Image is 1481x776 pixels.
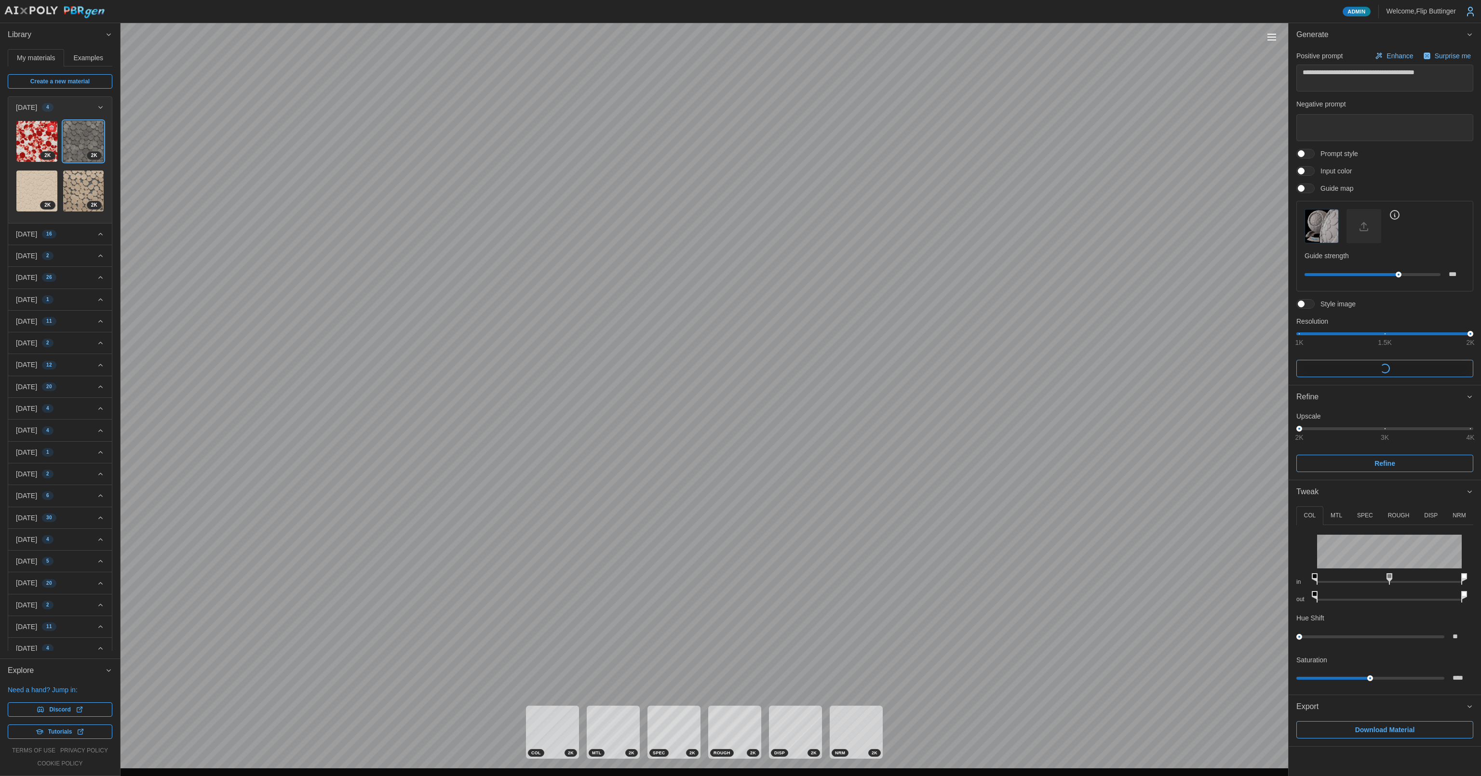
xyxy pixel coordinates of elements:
[63,121,104,162] img: pPrX01iDQz3mug02Xwwq
[1388,512,1410,520] p: ROUGH
[8,724,112,739] a: Tutorials
[1355,722,1415,738] span: Download Material
[1289,23,1481,47] button: Generate
[46,644,49,652] span: 4
[46,448,49,456] span: 1
[8,376,112,397] button: [DATE]20
[49,703,71,716] span: Discord
[1315,299,1356,309] span: Style image
[1305,251,1465,261] p: Guide strength
[16,273,37,282] p: [DATE]
[16,425,37,435] p: [DATE]
[8,118,112,223] div: [DATE]4
[8,398,112,419] button: [DATE]4
[46,252,49,260] span: 2
[1357,512,1373,520] p: SPEC
[8,638,112,659] button: [DATE]4
[750,750,756,756] span: 2 K
[46,230,52,238] span: 16
[8,507,112,528] button: [DATE]30
[16,469,37,479] p: [DATE]
[1387,51,1415,61] p: Enhance
[872,750,877,756] span: 2 K
[8,267,112,288] button: [DATE]26
[1374,455,1395,472] span: Refine
[44,152,51,159] span: 2 K
[16,170,58,212] a: 8ALaomGHWPafAHi9Ylov2K
[16,316,37,326] p: [DATE]
[46,601,49,609] span: 2
[1265,30,1279,44] button: Toggle viewport controls
[811,750,817,756] span: 2 K
[8,74,112,89] a: Create a new material
[8,594,112,616] button: [DATE]2
[46,579,52,587] span: 20
[63,170,105,212] a: lqeHWyxyPxxWY7rxKyIH2K
[46,383,52,391] span: 20
[629,750,634,756] span: 2 K
[46,361,52,369] span: 12
[1296,99,1473,109] p: Negative prompt
[8,354,112,375] button: [DATE]12
[1296,455,1473,472] button: Refine
[46,274,52,281] span: 26
[16,556,37,566] p: [DATE]
[46,296,49,303] span: 1
[46,492,49,500] span: 6
[46,339,49,347] span: 2
[46,470,49,478] span: 2
[91,152,97,159] span: 2 K
[8,572,112,593] button: [DATE]20
[30,75,90,88] span: Create a new material
[16,103,37,112] p: [DATE]
[8,311,112,332] button: [DATE]11
[46,104,49,111] span: 4
[60,747,108,755] a: privacy policy
[46,536,49,543] span: 4
[8,685,112,695] p: Need a hand? Jump in:
[1289,695,1481,719] button: Export
[16,382,37,392] p: [DATE]
[1315,149,1358,158] span: Prompt style
[16,447,37,457] p: [DATE]
[46,514,52,522] span: 30
[63,171,104,211] img: lqeHWyxyPxxWY7rxKyIH
[1435,51,1473,61] p: Surprise me
[16,121,57,162] img: McjrqX6ZYe7fWngQxrHV
[1387,6,1456,16] p: Welcome, Flip Buttinger
[1296,721,1473,738] button: Download Material
[774,750,785,756] span: DISP
[8,289,112,310] button: [DATE]1
[12,747,55,755] a: terms of use
[8,529,112,550] button: [DATE]4
[1289,504,1481,695] div: Tweak
[16,360,37,369] p: [DATE]
[8,463,112,485] button: [DATE]2
[1289,719,1481,746] div: Export
[48,725,72,738] span: Tutorials
[653,750,665,756] span: SPEC
[8,659,105,683] span: Explore
[16,513,37,523] p: [DATE]
[16,644,37,653] p: [DATE]
[1296,391,1466,403] div: Refine
[1296,613,1324,623] p: Hue Shift
[714,750,730,756] span: ROUGH
[46,623,52,631] span: 11
[1289,385,1481,409] button: Refine
[16,251,37,261] p: [DATE]
[16,229,37,239] p: [DATE]
[531,750,541,756] span: COL
[1296,595,1309,604] p: out
[1296,316,1473,326] p: Resolution
[16,600,37,610] p: [DATE]
[4,6,105,19] img: AIxPoly PBRgen
[16,491,37,500] p: [DATE]
[1289,47,1481,385] div: Generate
[8,224,112,245] button: [DATE]16
[16,578,37,588] p: [DATE]
[16,404,37,413] p: [DATE]
[16,120,58,162] a: McjrqX6ZYe7fWngQxrHV2K
[1453,512,1466,520] p: NRM
[16,295,37,304] p: [DATE]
